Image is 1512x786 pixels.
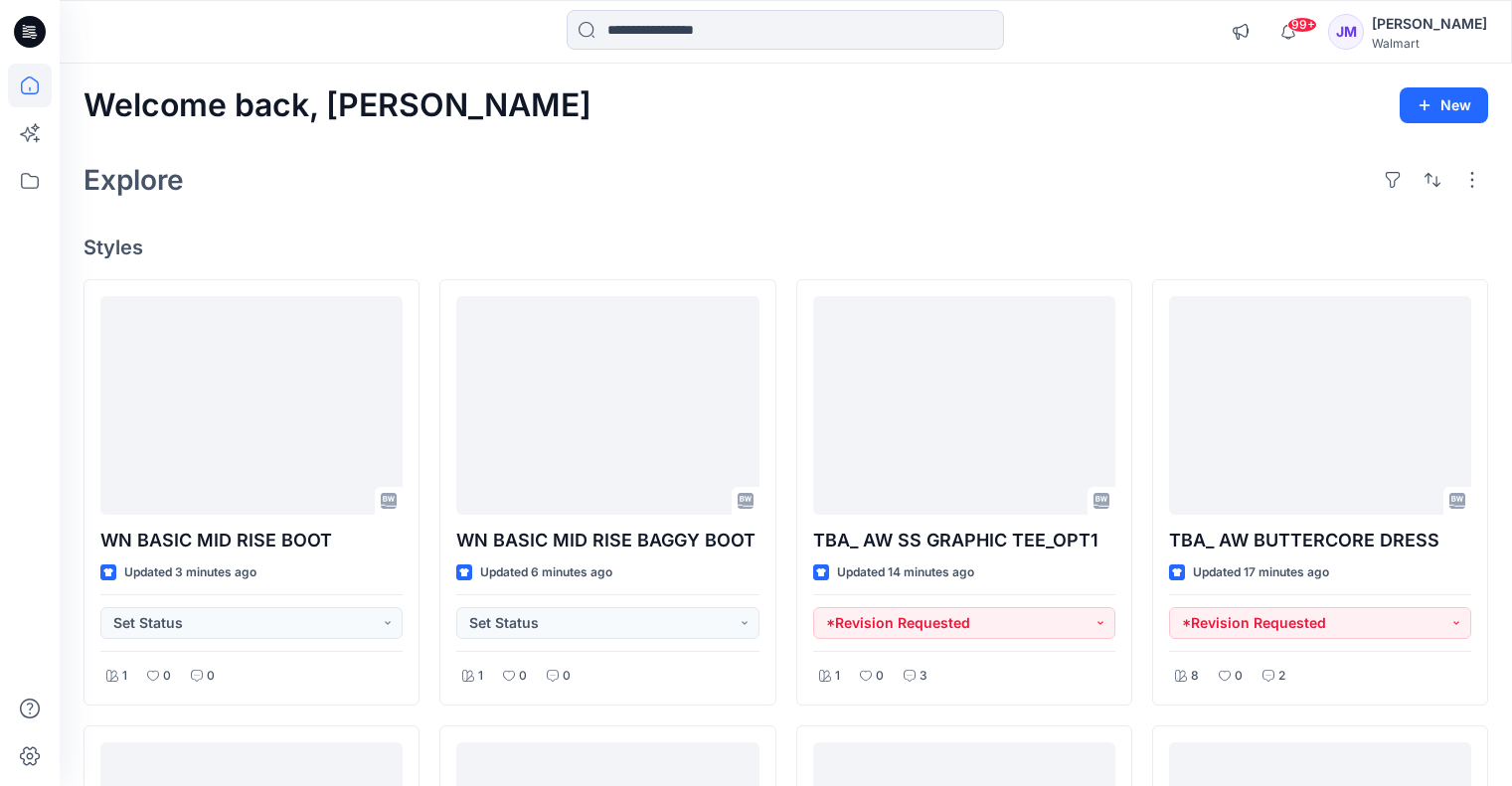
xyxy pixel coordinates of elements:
[1278,666,1285,687] p: 2
[1193,562,1329,583] p: Updated 17 minutes ago
[1372,36,1487,51] div: Walmart
[84,164,184,196] h2: Explore
[207,666,215,687] p: 0
[1287,17,1317,33] span: 99+
[1372,12,1487,36] div: [PERSON_NAME]
[1235,666,1243,687] p: 0
[163,666,171,687] p: 0
[519,666,527,687] p: 0
[1169,527,1471,554] p: TBA_ AW BUTTERCORE DRESS
[84,87,591,124] h2: Welcome back, [PERSON_NAME]
[1400,87,1488,123] button: New
[1328,14,1364,50] div: JM
[837,562,974,583] p: Updated 14 minutes ago
[122,666,127,687] p: 1
[456,527,758,554] p: WN BASIC MID RISE BAGGY BOOT
[480,562,612,583] p: Updated 6 minutes ago
[876,666,884,687] p: 0
[1191,666,1199,687] p: 8
[563,666,571,687] p: 0
[920,666,927,687] p: 3
[478,666,483,687] p: 1
[100,527,403,554] p: WN BASIC MID RISE BOOT
[835,666,840,687] p: 1
[124,562,256,583] p: Updated 3 minutes ago
[84,236,1488,259] h4: Styles
[813,527,1115,554] p: TBA_ AW SS GRAPHIC TEE_OPT1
